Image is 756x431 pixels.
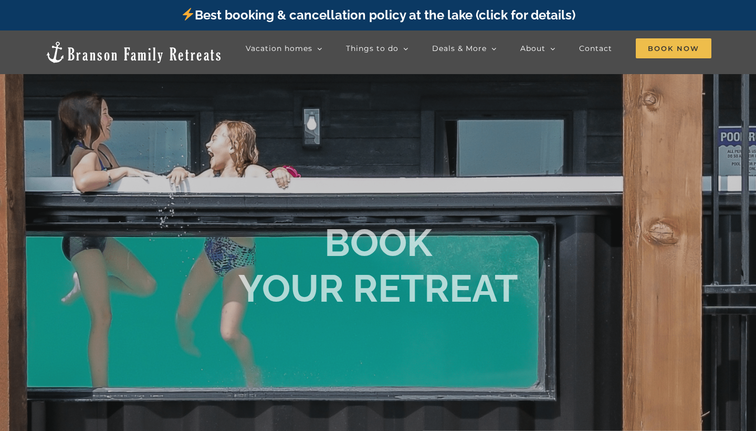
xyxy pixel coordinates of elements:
[432,38,497,59] a: Deals & More
[238,220,518,310] b: BOOK YOUR RETREAT
[520,45,545,52] span: About
[636,38,711,58] span: Book Now
[520,38,555,59] a: About
[579,45,612,52] span: Contact
[636,38,711,59] a: Book Now
[181,7,575,23] a: Best booking & cancellation policy at the lake (click for details)
[246,45,312,52] span: Vacation homes
[432,45,487,52] span: Deals & More
[182,8,194,20] img: ⚡️
[346,38,408,59] a: Things to do
[45,40,223,64] img: Branson Family Retreats Logo
[246,38,711,59] nav: Main Menu
[346,45,398,52] span: Things to do
[579,38,612,59] a: Contact
[246,38,322,59] a: Vacation homes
